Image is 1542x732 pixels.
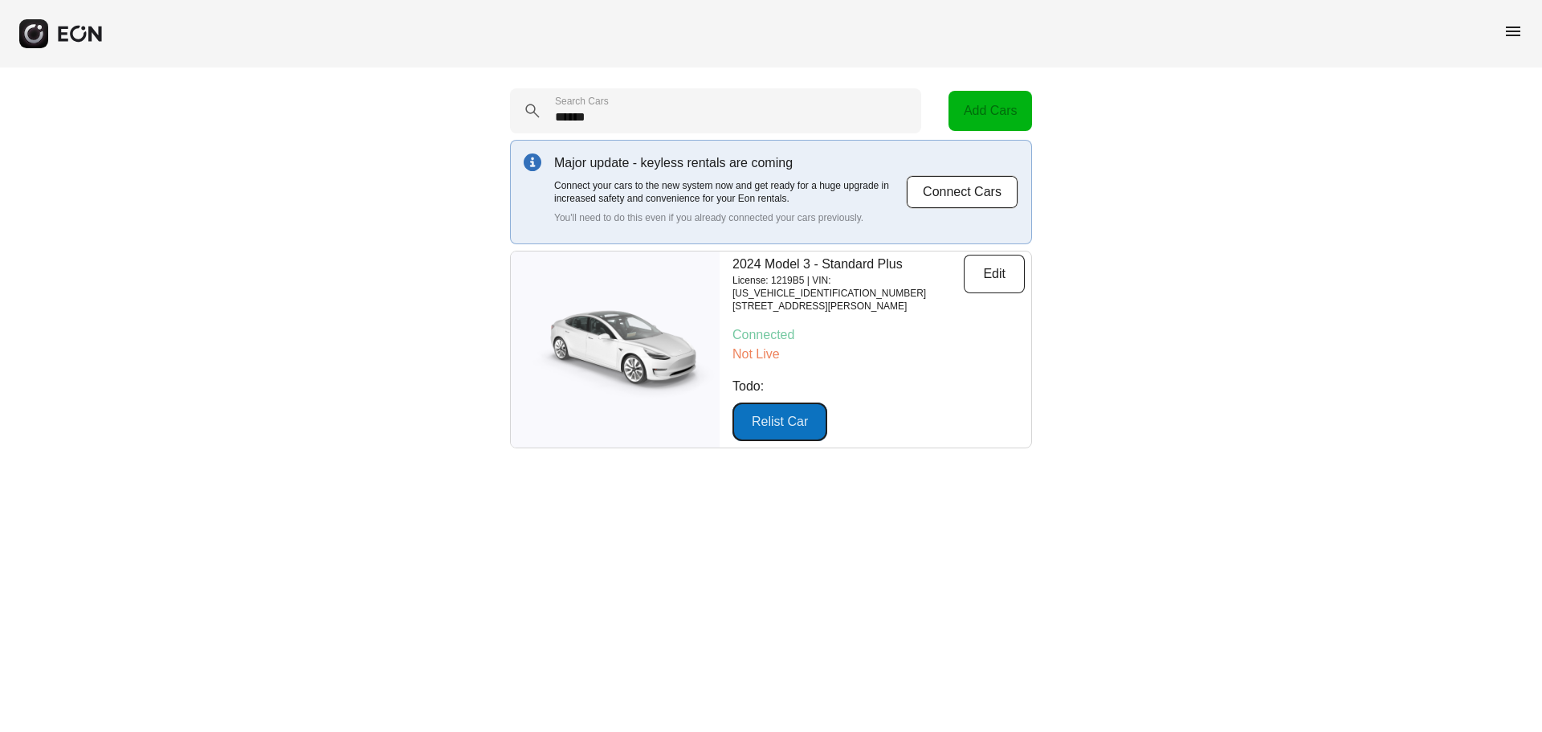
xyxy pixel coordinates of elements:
[1503,22,1523,41] span: menu
[732,325,1025,345] p: Connected
[732,274,964,300] p: License: 1219B5 | VIN: [US_VEHICLE_IDENTIFICATION_NUMBER]
[906,175,1018,209] button: Connect Cars
[732,255,964,274] p: 2024 Model 3 - Standard Plus
[511,297,720,402] img: car
[732,345,1025,364] p: Not Live
[732,300,964,313] p: [STREET_ADDRESS][PERSON_NAME]
[554,179,906,205] p: Connect your cars to the new system now and get ready for a huge upgrade in increased safety and ...
[554,153,906,173] p: Major update - keyless rentals are coming
[524,153,541,171] img: info
[732,403,827,441] button: Relist Car
[554,211,906,224] p: You'll need to do this even if you already connected your cars previously.
[555,95,609,108] label: Search Cars
[964,255,1025,293] button: Edit
[732,377,1025,396] p: Todo:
